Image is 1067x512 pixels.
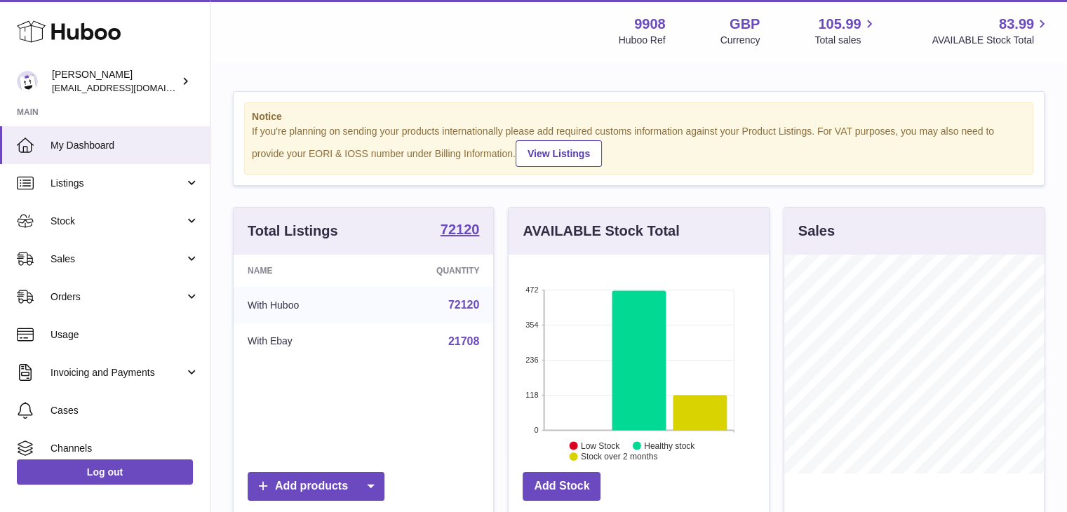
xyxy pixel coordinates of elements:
text: 0 [535,426,539,434]
div: If you're planning on sending your products internationally please add required customs informati... [252,125,1026,167]
img: tbcollectables@hotmail.co.uk [17,71,38,92]
a: Log out [17,459,193,485]
a: 21708 [448,335,480,347]
th: Quantity [370,255,493,287]
strong: 9908 [634,15,666,34]
a: 72120 [448,299,480,311]
text: 118 [525,391,538,399]
a: 83.99 AVAILABLE Stock Total [932,15,1050,47]
span: [EMAIL_ADDRESS][DOMAIN_NAME] [52,82,206,93]
span: Orders [51,290,184,304]
span: AVAILABLE Stock Total [932,34,1050,47]
span: Sales [51,252,184,266]
span: Listings [51,177,184,190]
a: Add products [248,472,384,501]
text: Stock over 2 months [581,452,657,462]
span: Total sales [814,34,877,47]
span: Cases [51,404,199,417]
span: 83.99 [999,15,1034,34]
div: [PERSON_NAME] [52,68,178,95]
a: View Listings [516,140,602,167]
div: Huboo Ref [619,34,666,47]
text: 354 [525,321,538,329]
strong: 72120 [441,222,480,236]
th: Name [234,255,370,287]
h3: Sales [798,222,835,241]
span: 105.99 [818,15,861,34]
h3: AVAILABLE Stock Total [523,222,679,241]
span: Stock [51,215,184,228]
text: 472 [525,285,538,294]
a: 105.99 Total sales [814,15,877,47]
a: 72120 [441,222,480,239]
h3: Total Listings [248,222,338,241]
strong: Notice [252,110,1026,123]
a: Add Stock [523,472,600,501]
span: Usage [51,328,199,342]
td: With Huboo [234,287,370,323]
span: Invoicing and Payments [51,366,184,379]
span: My Dashboard [51,139,199,152]
text: Healthy stock [644,440,695,450]
strong: GBP [730,15,760,34]
text: 236 [525,356,538,364]
text: Low Stock [581,440,620,450]
td: With Ebay [234,323,370,360]
span: Channels [51,442,199,455]
div: Currency [720,34,760,47]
